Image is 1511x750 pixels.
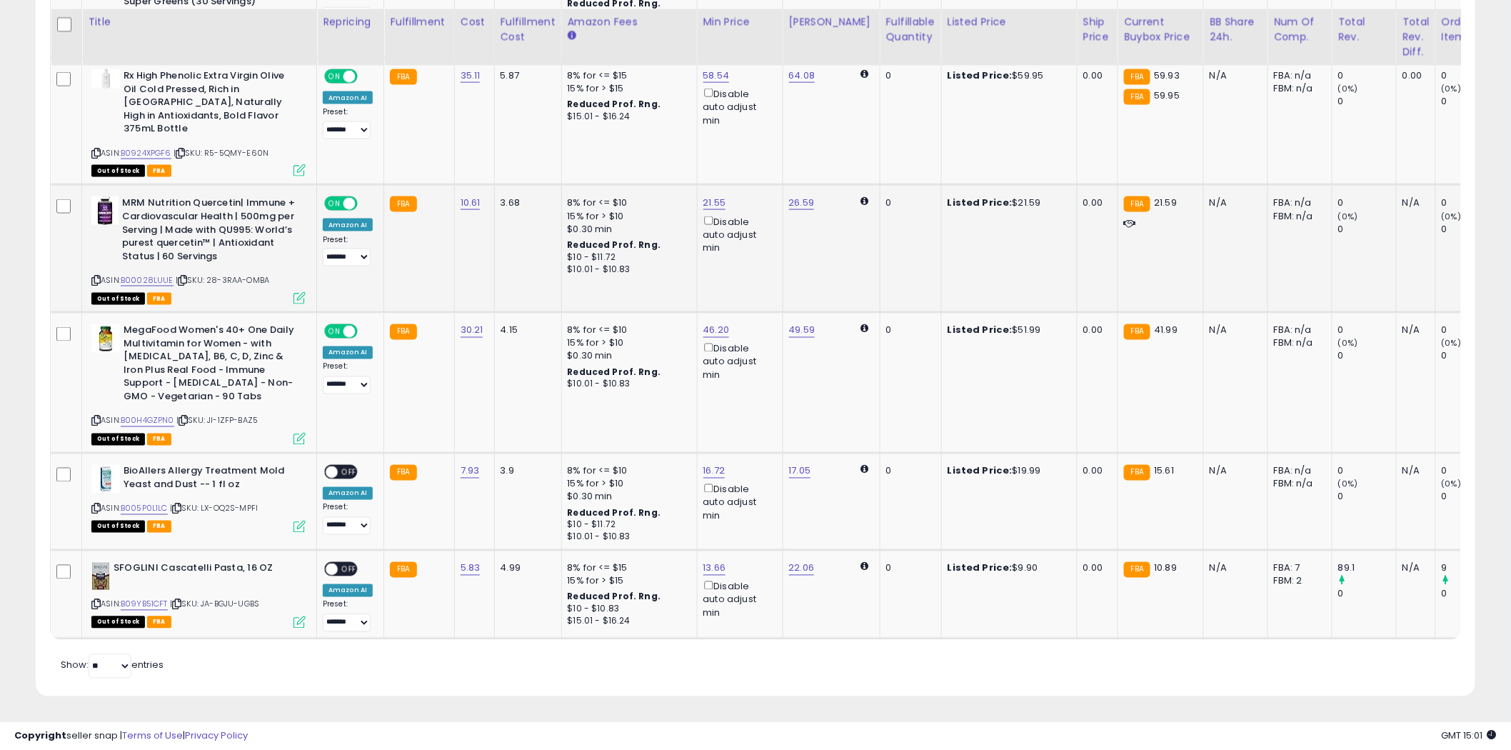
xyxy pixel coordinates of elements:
[1124,465,1150,481] small: FBA
[948,196,1066,209] div: $21.59
[703,579,772,620] div: Disable auto adjust min
[91,616,145,629] span: All listings that are currently out of stock and unavailable for purchase on Amazon
[1442,338,1462,349] small: (0%)
[1442,223,1500,236] div: 0
[568,478,686,491] div: 15% for > $10
[91,324,120,353] img: 417pauALWIL._SL40_.jpg
[568,223,686,236] div: $0.30 min
[789,561,815,576] a: 22.06
[501,14,556,44] div: Fulfillment Cost
[121,274,174,286] a: B00028LUUE
[147,521,171,533] span: FBA
[1338,479,1358,490] small: (0%)
[122,729,183,742] a: Terms of Use
[114,562,287,579] b: SFOGLINI Cascatelli Pasta, 16 OZ
[91,69,120,89] img: 21HzJR870ZL._SL40_.jpg
[323,600,373,632] div: Preset:
[703,196,726,210] a: 21.55
[568,69,686,82] div: 8% for <= $15
[1124,69,1150,85] small: FBA
[789,464,811,479] a: 17.05
[703,324,730,338] a: 46.20
[1274,465,1321,478] div: FBA: n/a
[1442,479,1462,490] small: (0%)
[1442,588,1500,601] div: 0
[1210,562,1257,575] div: N/A
[121,415,174,427] a: B00H4GZPN0
[948,14,1071,29] div: Listed Price
[1402,324,1425,337] div: N/A
[1338,95,1396,108] div: 0
[124,324,297,407] b: MegaFood Women's 40+ One Daily Multivitamin for Women - with [MEDICAL_DATA], B6, C, D, Zinc & Iro...
[124,69,297,139] b: Rx High Phenolic Extra Virgin Olive Oil Cold Pressed, Rich in [GEOGRAPHIC_DATA], Naturally High i...
[860,324,868,334] i: Calculated using Dynamic Max Price.
[568,337,686,350] div: 15% for > $10
[1274,478,1321,491] div: FBM: n/a
[323,487,373,500] div: Amazon AI
[568,616,686,628] div: $15.01 - $16.24
[61,659,164,672] span: Show: entries
[703,14,777,29] div: Min Price
[568,196,686,209] div: 8% for <= $10
[1442,211,1462,222] small: (0%)
[568,264,686,276] div: $10.01 - $10.83
[703,341,772,382] div: Disable auto adjust min
[14,729,248,743] div: seller snap | |
[948,69,1066,82] div: $59.95
[948,324,1013,337] b: Listed Price:
[886,14,935,44] div: Fulfillable Quantity
[886,465,930,478] div: 0
[1402,562,1425,575] div: N/A
[568,14,691,29] div: Amazon Fees
[568,324,686,337] div: 8% for <= $10
[91,434,145,446] span: All listings that are currently out of stock and unavailable for purchase on Amazon
[323,346,373,359] div: Amazon AI
[948,69,1013,82] b: Listed Price:
[1154,464,1174,478] span: 15.61
[1338,350,1396,363] div: 0
[1442,562,1500,575] div: 9
[568,379,686,391] div: $10.01 - $10.83
[326,71,343,83] span: ON
[568,591,661,603] b: Reduced Prof. Rng.
[1442,196,1500,209] div: 0
[1442,465,1500,478] div: 0
[703,561,726,576] a: 13.66
[1402,465,1425,478] div: N/A
[176,274,269,286] span: | SKU: 28-3RAA-OMBA
[1402,14,1430,59] div: Total Rev. Diff.
[1210,465,1257,478] div: N/A
[1274,575,1321,588] div: FBM: 2
[356,198,378,210] span: OFF
[1124,14,1198,44] div: Current Buybox Price
[338,466,361,479] span: OFF
[703,214,772,255] div: Disable auto adjust min
[789,324,815,338] a: 49.59
[323,584,373,597] div: Amazon AI
[91,562,306,627] div: ASIN:
[1338,324,1396,337] div: 0
[1274,196,1321,209] div: FBA: n/a
[1124,89,1150,105] small: FBA
[1338,69,1396,82] div: 0
[91,69,306,175] div: ASIN:
[176,415,258,426] span: | SKU: JI-1ZFP-BAZ5
[323,235,373,267] div: Preset:
[121,503,168,515] a: B005P0L1LC
[461,561,481,576] a: 5.83
[1154,561,1177,575] span: 10.89
[948,464,1013,478] b: Listed Price:
[390,324,416,340] small: FBA
[461,196,481,210] a: 10.61
[1402,196,1425,209] div: N/A
[1338,338,1358,349] small: (0%)
[1338,465,1396,478] div: 0
[789,196,815,210] a: 26.59
[1274,69,1321,82] div: FBA: n/a
[1124,562,1150,578] small: FBA
[568,519,686,531] div: $10 - $11.72
[948,196,1013,209] b: Listed Price:
[501,196,551,209] div: 3.68
[91,196,306,302] div: ASIN:
[185,729,248,742] a: Privacy Policy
